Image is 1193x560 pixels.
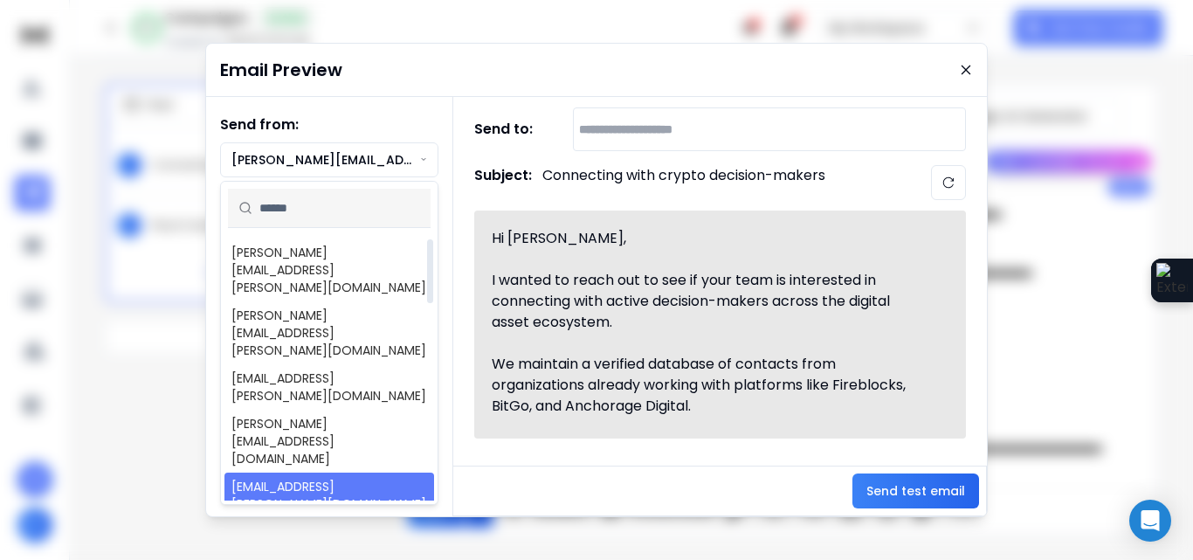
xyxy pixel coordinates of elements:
[1156,263,1188,298] img: Extension Icon
[852,474,979,508] button: Send test email
[492,438,928,459] div: These include:
[231,415,427,467] div: [PERSON_NAME][EMAIL_ADDRESS][DOMAIN_NAME]
[231,370,427,404] div: [EMAIL_ADDRESS][PERSON_NAME][DOMAIN_NAME]
[492,354,928,417] div: We maintain a verified database of contacts from organizations already working with platforms lik...
[231,307,427,359] div: [PERSON_NAME][EMAIL_ADDRESS][PERSON_NAME][DOMAIN_NAME]
[542,165,825,200] p: Connecting with crypto decision-makers
[231,151,420,169] p: [PERSON_NAME][EMAIL_ADDRESS][PERSON_NAME][DOMAIN_NAME]
[231,244,427,296] div: [PERSON_NAME][EMAIL_ADDRESS][PERSON_NAME][DOMAIN_NAME]
[220,58,342,82] h1: Email Preview
[492,270,928,333] div: I wanted to reach out to see if your team is interested in connecting with active decision-makers...
[474,119,544,140] h1: Send to:
[1129,500,1171,542] div: Open Intercom Messenger
[492,228,928,249] div: Hi [PERSON_NAME],
[231,478,427,513] div: [EMAIL_ADDRESS][PERSON_NAME][DOMAIN_NAME]
[474,165,532,200] h1: Subject:
[220,114,438,135] h1: Send from:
